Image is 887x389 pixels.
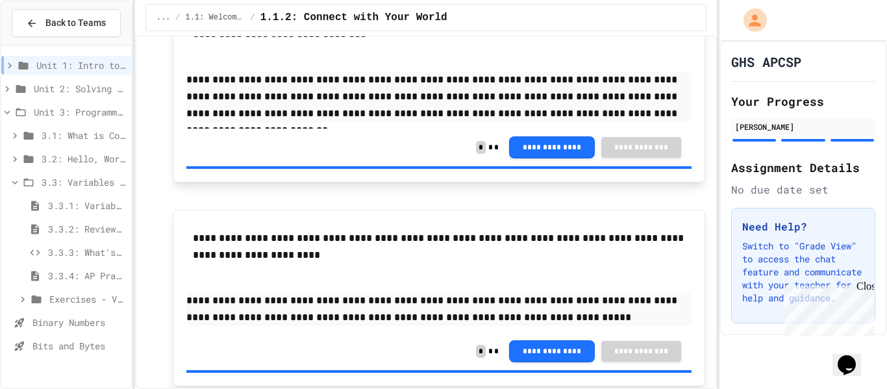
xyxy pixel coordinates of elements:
[175,12,180,23] span: /
[731,92,875,110] h2: Your Progress
[260,10,447,25] span: 1.1.2: Connect with Your World
[36,58,126,72] span: Unit 1: Intro to Computer Science
[49,292,126,306] span: Exercises - Variables and Data Types
[5,5,90,82] div: Chat with us now!Close
[731,158,875,177] h2: Assignment Details
[42,152,126,166] span: 3.2: Hello, World!
[742,240,864,305] p: Switch to "Grade View" to access the chat feature and communicate with your teacher for help and ...
[832,337,874,376] iframe: chat widget
[32,339,126,353] span: Bits and Bytes
[48,269,126,282] span: 3.3.4: AP Practice - Variables
[156,12,171,23] span: ...
[742,219,864,234] h3: Need Help?
[12,9,121,37] button: Back to Teams
[779,281,874,336] iframe: chat widget
[730,5,770,35] div: My Account
[731,182,875,197] div: No due date set
[32,316,126,329] span: Binary Numbers
[34,82,126,95] span: Unit 2: Solving Problems in Computer Science
[48,199,126,212] span: 3.3.1: Variables and Data Types
[48,245,126,259] span: 3.3.3: What's the Type?
[45,16,106,30] span: Back to Teams
[48,222,126,236] span: 3.3.2: Review - Variables and Data Types
[735,121,871,132] div: [PERSON_NAME]
[186,12,245,23] span: 1.1: Welcome to Computer Science
[34,105,126,119] span: Unit 3: Programming with Python
[42,175,126,189] span: 3.3: Variables and Data Types
[42,129,126,142] span: 3.1: What is Code?
[250,12,255,23] span: /
[731,53,801,71] h1: GHS APCSP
